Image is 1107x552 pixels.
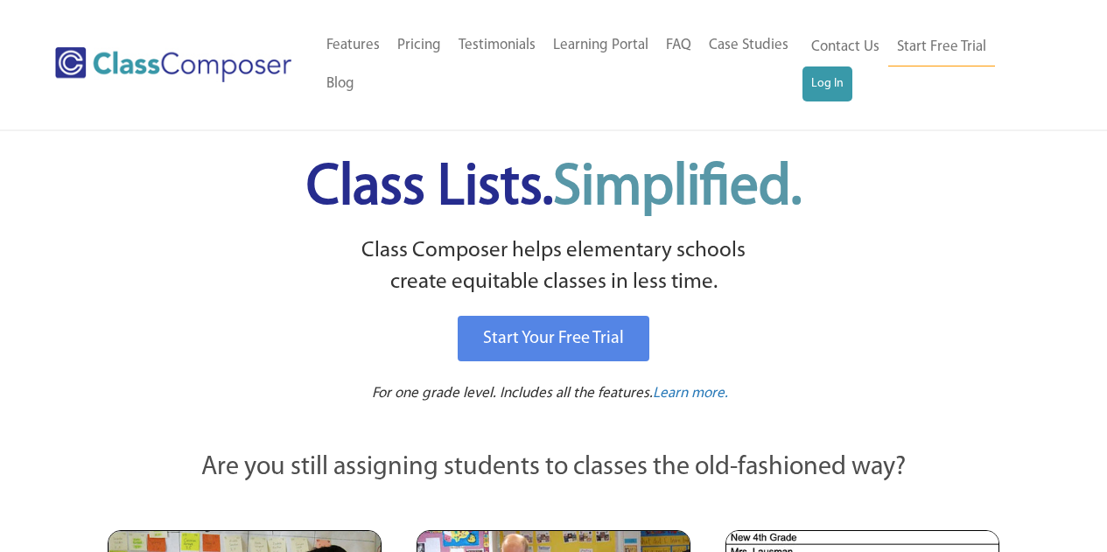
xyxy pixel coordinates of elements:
p: Class Composer helps elementary schools create equitable classes in less time. [105,235,1003,299]
a: Log In [802,66,852,101]
a: Learn more. [653,383,728,405]
nav: Header Menu [318,26,802,103]
span: Start Your Free Trial [483,330,624,347]
a: Testimonials [450,26,544,65]
a: Features [318,26,389,65]
span: For one grade level. Includes all the features. [372,386,653,401]
a: Learning Portal [544,26,657,65]
span: Class Lists. [306,160,802,217]
a: Start Free Trial [888,28,995,67]
a: FAQ [657,26,700,65]
a: Contact Us [802,28,888,66]
span: Simplified. [553,160,802,217]
nav: Header Menu [802,28,1039,101]
a: Start Your Free Trial [458,316,649,361]
img: Class Composer [55,47,291,82]
span: Learn more. [653,386,728,401]
a: Case Studies [700,26,797,65]
a: Blog [318,65,363,103]
a: Pricing [389,26,450,65]
p: Are you still assigning students to classes the old-fashioned way? [108,449,1000,487]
